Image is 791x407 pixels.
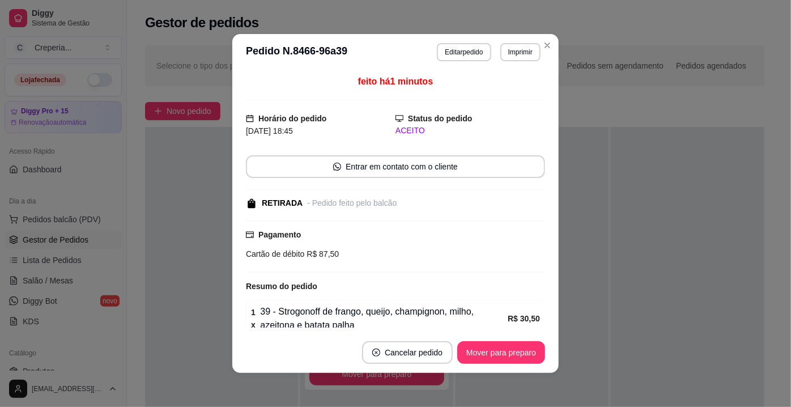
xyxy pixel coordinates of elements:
strong: 1 x [251,308,256,329]
div: - Pedido feito pelo balcão [307,197,397,209]
span: R$ 87,50 [305,249,339,258]
button: Mover para preparo [457,341,545,364]
strong: Status do pedido [408,114,473,123]
strong: Pagamento [258,230,301,239]
div: ACEITO [395,125,545,137]
span: calendar [246,115,254,122]
h3: Pedido N. 8466-96a39 [246,43,347,61]
div: RETIRADA [262,197,303,209]
span: feito há 1 minutos [358,77,433,86]
span: desktop [395,115,403,122]
button: whats-appEntrar em contato com o cliente [246,155,545,178]
span: credit-card [246,231,254,239]
strong: Horário do pedido [258,114,327,123]
strong: R$ 30,50 [508,314,540,323]
span: Cartão de débito [246,249,305,258]
span: close-circle [372,349,380,357]
div: 39 - Strogonoff de frango, queijo, champignon, milho, azeitona e batata palha [251,305,508,332]
strong: Resumo do pedido [246,282,317,291]
button: close-circleCancelar pedido [362,341,453,364]
button: Imprimir [500,43,541,61]
span: whats-app [333,163,341,171]
span: [DATE] 18:45 [246,126,293,135]
button: Editarpedido [437,43,491,61]
button: Close [538,36,556,54]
